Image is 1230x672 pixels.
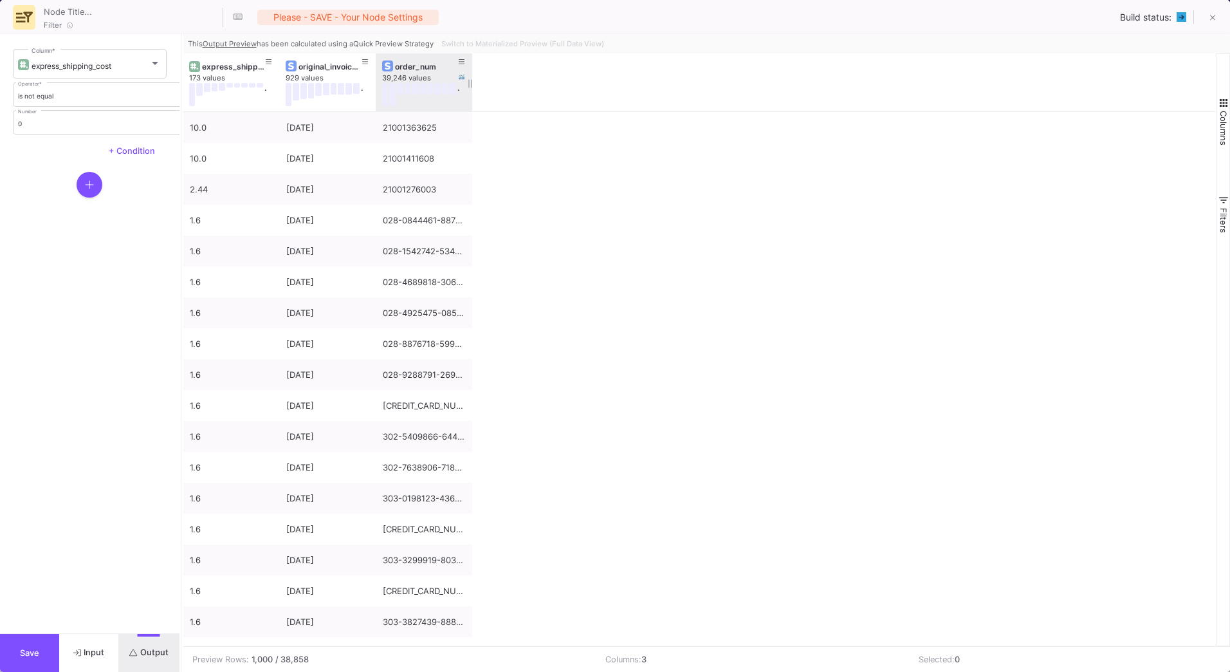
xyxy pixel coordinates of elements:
[1218,111,1229,145] span: Columns
[225,5,251,30] button: Hotkeys List
[383,483,465,514] div: 303-0198123-4361961
[202,62,266,71] div: express_shipping_cost
[383,453,465,483] div: 302-7638906-7189152
[286,236,369,266] div: [DATE]
[190,298,272,328] div: 1.6
[190,391,272,421] div: 1.6
[383,113,465,143] div: 21001363625
[286,267,369,297] div: [DATE]
[909,647,1222,672] td: Selected:
[286,545,369,575] div: [DATE]
[190,576,272,606] div: 1.6
[190,607,272,637] div: 1.6
[383,360,465,390] div: 028-9288791-2690754
[190,144,272,174] div: 10.0
[203,39,257,48] u: Output Preview
[20,648,39,658] span: Save
[383,267,465,297] div: 028-4689818-3069949
[286,422,369,452] div: [DATE]
[119,634,179,672] button: Output
[383,514,465,545] div: [CREDIT_CARD_NUMBER]
[109,146,155,156] span: + Condition
[59,634,118,672] button: Input
[257,10,439,25] div: Please - SAVE - your node settings
[190,267,272,297] div: 1.6
[190,453,272,483] div: 1.6
[1177,12,1186,22] img: PENDING
[383,174,465,205] div: 21001276003
[955,655,960,664] b: 0
[286,576,369,606] div: [DATE]
[190,514,272,545] div: 1.6
[16,9,33,26] img: row-advanced-ui.svg
[382,73,479,83] div: 39,246 values
[190,205,272,236] div: 1.6
[192,653,249,666] div: Preview Rows:
[383,144,465,174] div: 21001411608
[252,653,273,666] b: 1,000
[190,113,272,143] div: 10.0
[383,391,465,421] div: [CREDIT_CARD_NUMBER]
[286,514,369,545] div: [DATE]
[189,73,286,83] div: 173 values
[286,205,369,236] div: [DATE]
[361,83,363,106] div: .
[383,576,465,606] div: [CREDIT_CARD_NUMBER]
[286,638,369,668] div: [DATE]
[286,391,369,421] div: [DATE]
[190,360,272,390] div: 1.6
[395,62,459,71] div: order_num
[190,422,272,452] div: 1.6
[383,329,465,359] div: 028-8876718-5993921
[190,545,272,575] div: 1.6
[32,61,111,71] span: express_shipping_cost
[188,39,436,49] div: This has been calculated using a
[275,653,309,666] b: / 38,858
[286,453,369,483] div: [DATE]
[129,648,169,657] span: Output
[641,655,647,664] b: 3
[190,174,272,205] div: 2.44
[1120,12,1171,23] span: Build status:
[41,3,221,19] input: Node Title...
[190,236,272,266] div: 1.6
[190,638,272,668] div: 1.6
[457,83,459,106] div: .
[383,638,465,668] div: 303-4844184-2277130
[190,483,272,514] div: 1.6
[286,73,382,83] div: 929 values
[44,20,62,30] span: Filter
[383,236,465,266] div: 028-1542742-5348349
[383,607,465,637] div: 303-3827439-8888326
[286,174,369,205] div: [DATE]
[596,647,909,672] td: Columns:
[383,298,465,328] div: 028-4925475-0852352
[98,142,165,161] button: + Condition
[286,360,369,390] div: [DATE]
[286,483,369,514] div: [DATE]
[353,39,434,48] a: Quick Preview Strategy
[286,329,369,359] div: [DATE]
[286,298,369,328] div: [DATE]
[286,113,369,143] div: [DATE]
[286,144,369,174] div: [DATE]
[383,422,465,452] div: 302-5409866-6449951
[1218,208,1229,233] span: Filters
[264,83,266,106] div: .
[383,545,465,575] div: 303-3299919-8033131
[286,607,369,637] div: [DATE]
[190,329,272,359] div: 1.6
[73,648,105,657] span: Input
[383,205,465,236] div: 028-0844461-8876319
[18,92,53,100] span: is not equal
[298,62,362,71] div: original_invoice_date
